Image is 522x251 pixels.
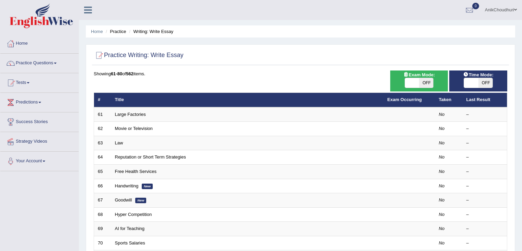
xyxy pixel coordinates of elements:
[94,93,111,107] th: #
[91,29,103,34] a: Home
[94,150,111,165] td: 64
[390,70,448,91] div: Show exams occurring in exams
[115,169,156,174] a: Free Health Services
[466,197,503,204] div: –
[94,222,111,236] td: 69
[94,193,111,208] td: 67
[439,169,445,174] em: No
[466,168,503,175] div: –
[115,183,139,188] a: Handwriting
[439,112,445,117] em: No
[115,212,152,217] a: Hyper Competition
[439,197,445,203] em: No
[0,34,79,51] a: Home
[94,179,111,193] td: 66
[115,126,153,131] a: Movie or Television
[439,126,445,131] em: No
[401,71,438,78] span: Exam Mode:
[115,240,145,245] a: Sports Salaries
[466,211,503,218] div: –
[466,240,503,247] div: –
[94,107,111,122] td: 61
[0,112,79,130] a: Success Stories
[439,240,445,245] em: No
[466,183,503,189] div: –
[466,125,503,132] div: –
[439,140,445,145] em: No
[94,50,183,61] h2: Practice Writing: Write Essay
[463,93,507,107] th: Last Result
[0,54,79,71] a: Practice Questions
[126,71,134,76] b: 562
[419,78,433,88] span: OFF
[111,93,384,107] th: Title
[461,71,496,78] span: Time Mode:
[387,97,422,102] a: Exam Occurring
[466,111,503,118] div: –
[478,78,493,88] span: OFF
[439,154,445,160] em: No
[115,197,132,203] a: Goodwill
[0,132,79,149] a: Strategy Videos
[0,73,79,90] a: Tests
[94,70,507,77] div: Showing of items.
[466,226,503,232] div: –
[115,140,123,145] a: Law
[115,226,144,231] a: AI for Teaching
[439,226,445,231] em: No
[466,140,503,146] div: –
[94,165,111,179] td: 65
[115,154,186,160] a: Reputation or Short Term Strategies
[94,236,111,250] td: 70
[435,93,463,107] th: Taken
[104,28,126,35] li: Practice
[142,184,153,189] em: New
[439,212,445,217] em: No
[94,122,111,136] td: 62
[472,3,479,9] span: 0
[466,154,503,161] div: –
[111,71,122,76] b: 61-80
[0,152,79,169] a: Your Account
[127,28,173,35] li: Writing: Write Essay
[439,183,445,188] em: No
[115,112,146,117] a: Large Factories
[135,198,146,203] em: New
[94,207,111,222] td: 68
[94,136,111,150] td: 63
[0,93,79,110] a: Predictions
